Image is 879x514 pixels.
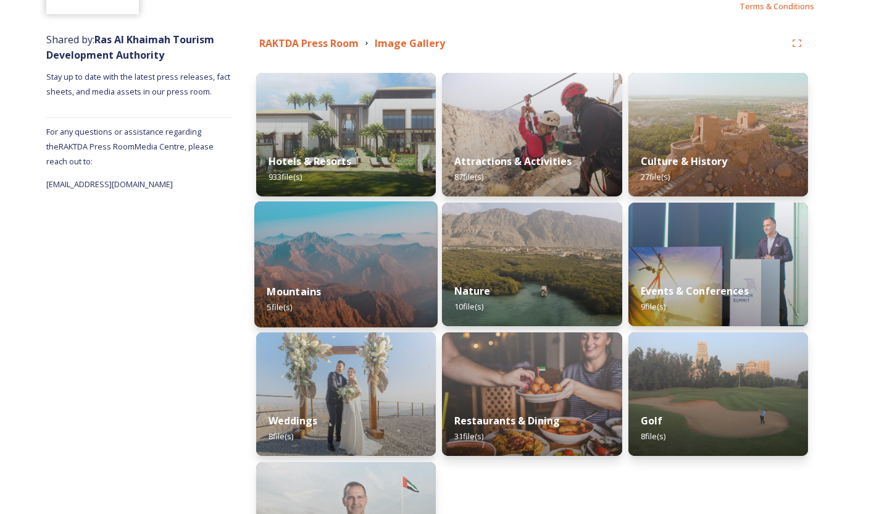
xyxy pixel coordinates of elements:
img: f0db2a41-4a96-4f71-8a17-3ff40b09c344.jpg [442,203,622,326]
img: c1cbaa8e-154c-4d4f-9379-c8e58e1c7ae4.jpg [256,332,436,456]
img: f466d538-3deb-466c-bcc7-2195f0191b25.jpg [628,332,808,456]
strong: Golf [641,414,662,428]
span: Shared by: [46,33,214,62]
strong: Events & Conferences [641,284,749,298]
strong: Nature [454,284,490,298]
strong: Weddings [269,414,317,428]
img: f4b44afd-84a5-42f8-a796-2dedbf2b50eb.jpg [254,201,438,327]
strong: Hotels & Resorts [269,154,351,168]
strong: Restaurants & Dining [454,414,560,428]
strong: Ras Al Khaimah Tourism Development Authority [46,33,214,62]
img: 6b2c4cc9-34ae-45d0-992d-9f5eeab804f7.jpg [442,73,622,196]
span: 10 file(s) [454,301,483,312]
strong: Culture & History [641,154,727,168]
span: 5 file(s) [267,301,292,313]
strong: Mountains [267,285,321,298]
img: 43bc6a4b-b786-4d98-b8e1-b86026dad6a6.jpg [628,203,808,326]
img: 45dfe8e7-8c4f-48e3-b92b-9b2a14aeffa1.jpg [628,73,808,196]
strong: Image Gallery [375,36,445,50]
span: 27 file(s) [641,171,670,182]
span: 933 file(s) [269,171,302,182]
strong: Attractions & Activities [454,154,572,168]
span: Stay up to date with the latest press releases, fact sheets, and media assets in our press room. [46,71,232,97]
span: 31 file(s) [454,431,483,442]
span: [EMAIL_ADDRESS][DOMAIN_NAME] [46,179,173,190]
img: a622eb85-593b-49ea-86a1-be0a248398a8.jpg [256,73,436,196]
strong: RAKTDA Press Room [259,36,359,50]
img: d36d2355-c23c-4ad7-81c7-64b1c23550e0.jpg [442,332,622,456]
span: 8 file(s) [641,431,665,442]
span: 8 file(s) [269,431,293,442]
span: 9 file(s) [641,301,665,312]
span: For any questions or assistance regarding the RAKTDA Press Room Media Centre, please reach out to: [46,126,214,167]
span: 87 file(s) [454,171,483,182]
span: Terms & Conditions [739,1,814,12]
